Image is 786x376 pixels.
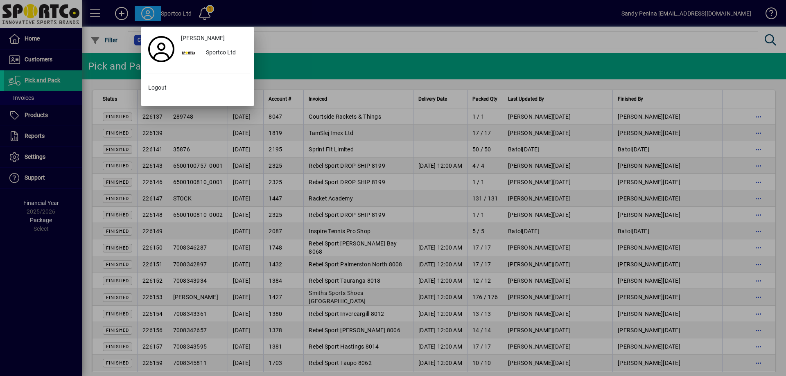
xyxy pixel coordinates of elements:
span: Logout [148,83,167,92]
a: [PERSON_NAME] [178,31,250,46]
a: Profile [145,42,178,56]
div: Sportco Ltd [199,46,250,61]
button: Logout [145,81,250,95]
span: [PERSON_NAME] [181,34,225,43]
button: Sportco Ltd [178,46,250,61]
